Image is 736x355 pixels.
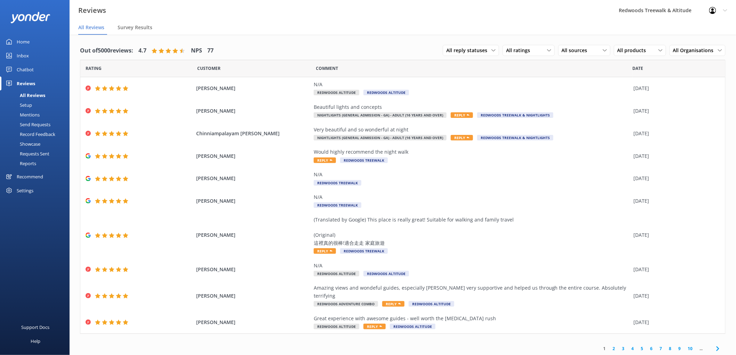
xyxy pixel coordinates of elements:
div: [DATE] [634,197,717,205]
span: Redwoods Altitude [314,271,359,276]
span: Reply [382,301,405,307]
div: Home [17,35,30,49]
div: Showcase [4,139,40,149]
span: Reply [314,158,336,163]
span: All ratings [506,47,534,54]
span: [PERSON_NAME] [196,107,310,115]
div: N/A [314,193,630,201]
span: Reply [314,248,336,254]
span: Date [86,65,102,72]
span: Nightlights (General Admission - GA) - Adult (16 years and over) [314,112,447,118]
div: (Translated by Google) This place is really great! Suitable for walking and family travel (Origin... [314,216,630,247]
span: Date [197,65,221,72]
div: All Reviews [4,90,45,100]
a: 7 [656,345,666,352]
div: Would highly recommend the night walk [314,148,630,156]
span: Date [633,65,643,72]
div: Reviews [17,76,35,90]
a: Setup [4,100,70,110]
span: Redwoods Altitude [363,271,409,276]
div: [DATE] [634,107,717,115]
div: Great experience with awesome guides - well worth the [MEDICAL_DATA] rush [314,315,630,322]
span: All Organisations [673,47,718,54]
a: Send Requests [4,120,70,129]
a: 5 [638,345,647,352]
h4: NPS [191,46,202,55]
span: [PERSON_NAME] [196,318,310,326]
div: Very beautiful and so wonderful at night [314,126,630,134]
span: Redwoods Altitude [390,324,435,329]
span: All products [617,47,650,54]
div: Send Requests [4,120,50,129]
div: [DATE] [634,84,717,92]
span: Reply [363,324,386,329]
span: Redwoods Altitude [314,324,359,329]
div: Help [31,334,40,348]
div: [DATE] [634,152,717,160]
span: Nightlights (General Admission - GA) - Adult (16 years and over) [314,135,447,140]
span: [PERSON_NAME] [196,175,310,182]
div: [DATE] [634,318,717,326]
span: [PERSON_NAME] [196,197,310,205]
h4: 4.7 [138,46,146,55]
span: Redwoods Treewalk [340,158,388,163]
span: [PERSON_NAME] [196,266,310,273]
div: N/A [314,171,630,178]
a: All Reviews [4,90,70,100]
a: 4 [628,345,638,352]
div: [DATE] [634,231,717,239]
div: Mentions [4,110,40,120]
span: Redwoods Altitude [314,90,359,95]
div: Requests Sent [4,149,49,159]
div: Record Feedback [4,129,55,139]
div: Settings [17,184,33,197]
a: 6 [647,345,656,352]
div: Support Docs [22,320,50,334]
h4: 77 [207,46,214,55]
div: N/A [314,262,630,269]
span: Redwoods Treewalk & Nightlights [477,112,553,118]
span: Redwoods Altitude [363,90,409,95]
h3: Reviews [78,5,106,16]
a: 3 [619,345,628,352]
span: [PERSON_NAME] [196,292,310,300]
a: Requests Sent [4,149,70,159]
div: Setup [4,100,32,110]
span: Reply [451,112,473,118]
div: Beautiful lights and concepts [314,103,630,111]
span: Redwoods Treewalk & Nightlights [477,135,553,140]
span: Survey Results [118,24,152,31]
div: Chatbot [17,63,34,76]
span: All Reviews [78,24,104,31]
img: yonder-white-logo.png [10,12,50,23]
span: All sources [562,47,592,54]
a: Mentions [4,110,70,120]
div: Amazing views and wondeful guides, especially [PERSON_NAME] very supportive and helped us through... [314,284,630,300]
span: Redwoods Treewalk [340,248,388,254]
a: 10 [685,345,696,352]
a: 2 [609,345,619,352]
span: [PERSON_NAME] [196,152,310,160]
h4: Out of 5000 reviews: [80,46,133,55]
div: [DATE] [634,266,717,273]
a: Record Feedback [4,129,70,139]
div: [DATE] [634,292,717,300]
div: [DATE] [634,130,717,137]
span: All reply statuses [446,47,491,54]
div: Reports [4,159,36,168]
span: Redwoods Adventure Combo [314,301,378,307]
div: N/A [314,81,630,88]
span: Redwoods Treewalk [314,202,361,208]
div: Recommend [17,170,43,184]
a: 1 [600,345,609,352]
a: 8 [666,345,675,352]
span: Reply [451,135,473,140]
span: ... [696,345,706,352]
span: [PERSON_NAME] [196,231,310,239]
a: Showcase [4,139,70,149]
span: Question [316,65,338,72]
span: Redwoods Treewalk [314,180,361,186]
div: Inbox [17,49,29,63]
span: Chinniampalayam [PERSON_NAME] [196,130,310,137]
a: 9 [675,345,685,352]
